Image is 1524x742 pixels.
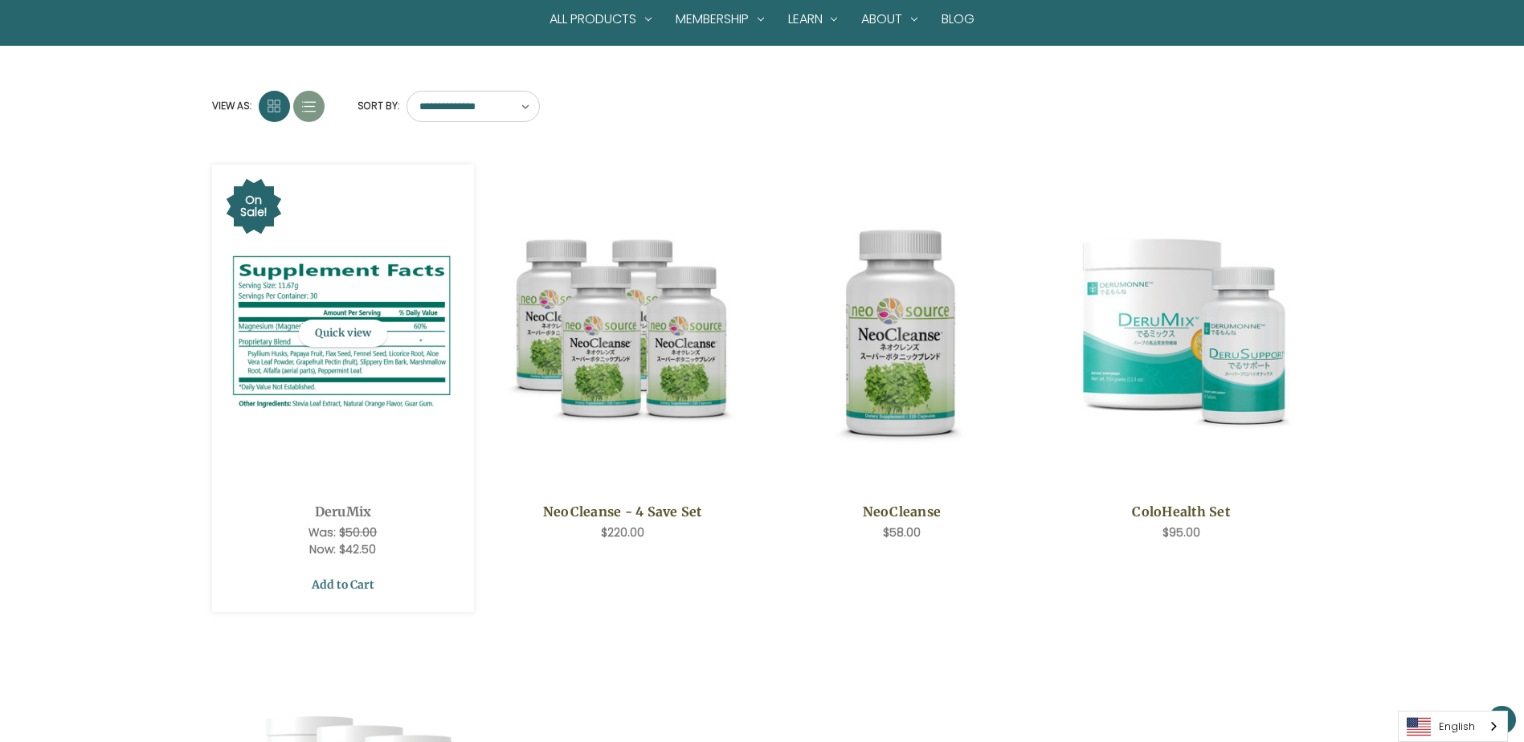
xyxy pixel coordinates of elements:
[1071,502,1292,521] a: ColoHealth Set
[224,177,463,491] a: DeruMix,Was:$50.00, Now:$42.50
[212,99,251,113] span: View as:
[782,214,1021,453] img: NeoCleanse
[1399,711,1507,741] a: English
[1398,711,1508,742] aside: Language selected: English
[234,194,274,218] div: On Sale!
[503,177,742,491] a: NeoCleanse - 4 Save Set,$220.00
[601,524,644,540] span: $220.00
[791,502,1012,521] a: NeoCleanse
[782,177,1021,491] a: NeoCleanse,$58.00
[503,214,742,453] img: NeoCleanse - 4 Save Set
[883,524,921,540] span: $58.00
[299,320,387,347] button: Quick view
[232,502,453,521] a: DeruMix
[1398,711,1508,742] div: Language
[339,524,377,540] span: $50.00
[339,541,376,557] span: $42.50
[512,502,733,521] a: NeoCleanse - 4 Save Set
[1162,524,1200,540] span: $95.00
[224,569,463,600] a: Add to Cart
[308,524,336,540] span: Was:
[349,94,399,118] label: Sort By:
[1062,177,1301,491] a: ColoHealth Set,$95.00
[1062,214,1301,453] img: ColoHealth Set
[309,541,336,557] span: Now:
